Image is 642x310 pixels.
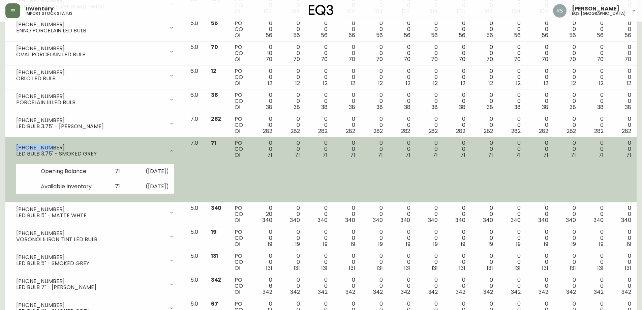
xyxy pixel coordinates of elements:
div: 0 0 [311,205,328,223]
span: 70 [348,55,355,63]
div: 0 0 [449,92,465,110]
div: 0 0 [504,205,521,223]
div: 0 0 [531,116,548,134]
div: 0 0 [311,92,328,110]
span: 38 [349,103,355,111]
span: 12 [350,79,355,87]
div: 0 0 [283,20,300,38]
td: 5.0 [185,18,205,41]
span: 71 [543,151,548,159]
div: 0 0 [531,92,548,110]
span: 56 [348,31,355,39]
div: [PHONE_NUMBER]LED BULB 7" - [PERSON_NAME] [11,277,180,292]
div: 0 0 [559,92,576,110]
div: [PHONE_NUMBER]PORCELAIN III LED BULB [11,92,180,107]
span: OI [235,151,240,159]
div: 0 0 [255,140,272,158]
div: 0 0 [504,68,521,86]
span: 71 [460,151,465,159]
span: 71 [405,151,410,159]
div: 0 0 [559,205,576,223]
span: 340 [455,216,465,224]
div: 0 0 [394,229,410,247]
span: 56 [459,31,465,39]
div: 0 0 [421,140,438,158]
span: 340 [593,216,604,224]
div: 0 0 [311,68,328,86]
span: 340 [621,216,631,224]
div: PO CO [235,92,245,110]
span: 70 [459,55,465,63]
span: 38 [404,103,410,111]
div: LED BULB 5" - MATTE WHTE [16,213,165,219]
div: 0 0 [559,44,576,62]
h5: eq3 [GEOGRAPHIC_DATA] [572,11,626,16]
div: 0 0 [449,68,465,86]
div: 0 0 [614,140,631,158]
div: 0 0 [421,44,438,62]
td: 5.0 [185,202,205,226]
span: 71 [571,151,576,159]
span: 71 [433,151,438,159]
span: 12 [323,79,328,87]
span: 38 [542,103,548,111]
span: 56 [542,31,548,39]
span: 12 [544,79,548,87]
div: 0 0 [476,205,493,223]
span: 19 [295,240,300,248]
div: 0 20 [255,205,272,223]
span: 282 [511,127,521,135]
div: 0 0 [394,205,410,223]
div: 0 0 [449,205,465,223]
span: 282 [318,127,328,135]
div: 0 0 [366,140,383,158]
div: 0 0 [366,68,383,86]
div: 0 0 [559,116,576,134]
div: [PHONE_NUMBER] [16,254,165,260]
div: [PHONE_NUMBER] [16,69,165,76]
div: [PHONE_NUMBER]LED BULB 3.75" - [PERSON_NAME] [11,116,180,131]
span: 38 [321,103,328,111]
div: [PHONE_NUMBER]LED BULB 5" - MATTE WHTE [11,205,180,220]
div: LED BULB 3.75" - [PERSON_NAME] [16,123,165,130]
div: [PHONE_NUMBER] [16,93,165,100]
div: 0 0 [587,116,604,134]
span: 71 [267,151,272,159]
div: [PHONE_NUMBER] [16,145,165,151]
div: PO CO [235,68,245,86]
span: 70 [431,55,438,63]
div: 0 0 [587,68,604,86]
div: 0 0 [531,229,548,247]
div: 0 0 [504,140,521,158]
div: 0 0 [504,116,521,134]
div: 0 0 [421,68,438,86]
div: 0 0 [255,229,272,247]
span: 340 [538,216,548,224]
div: 0 0 [531,20,548,38]
span: 12 [433,79,438,87]
span: 70 [624,55,631,63]
div: 0 0 [476,92,493,110]
div: 0 10 [255,116,272,134]
div: 0 0 [338,92,355,110]
div: 0 0 [366,116,383,134]
div: 0 0 [394,92,410,110]
span: 71 [323,151,328,159]
div: PO CO [235,116,245,134]
span: 340 [400,216,410,224]
div: ENNO PORCELAIN LED BULB [16,28,165,34]
div: 0 0 [614,20,631,38]
td: 5.0 [185,41,205,65]
span: 282 [456,127,465,135]
div: 0 0 [338,44,355,62]
div: [PHONE_NUMBER]OVAL PORCELAIN LED BULB [11,44,180,59]
div: 0 0 [421,92,438,110]
div: 0 0 [587,205,604,223]
div: OVAL PORCELAIN LED BULB [16,52,165,58]
span: 12 [378,79,383,87]
span: 71 [378,151,383,159]
span: 19 [433,240,438,248]
span: 282 [346,127,355,135]
div: 0 0 [421,229,438,247]
textarea: STRAND MAGAZINE STAND [20,28,93,46]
